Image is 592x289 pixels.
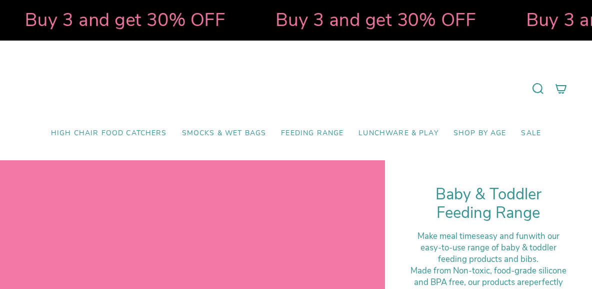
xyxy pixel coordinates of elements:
[358,129,438,138] span: Lunchware & Play
[480,230,528,242] strong: easy and fun
[275,8,476,33] strong: Buy 3 and get 30% OFF
[281,129,343,138] span: Feeding Range
[210,56,382,122] a: Mumma’s Little Helpers
[182,129,266,138] span: Smocks & Wet Bags
[446,122,514,145] a: Shop by Age
[351,122,445,145] a: Lunchware & Play
[51,129,167,138] span: High Chair Food Catchers
[43,122,174,145] a: High Chair Food Catchers
[273,122,351,145] a: Feeding Range
[25,8,225,33] strong: Buy 3 and get 30% OFF
[513,122,548,145] a: SALE
[521,129,541,138] span: SALE
[453,129,506,138] span: Shop by Age
[174,122,274,145] a: Smocks & Wet Bags
[410,185,567,223] h1: Baby & Toddler Feeding Range
[410,230,567,265] div: Make meal times with our easy-to-use range of baby & toddler feeding products and bibs.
